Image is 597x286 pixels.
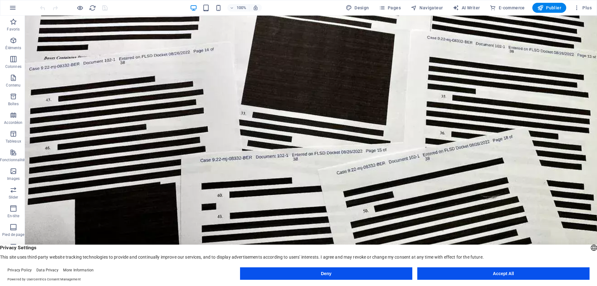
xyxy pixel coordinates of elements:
[408,3,445,13] button: Navigateur
[574,5,592,11] span: Plus
[346,5,369,11] span: Design
[343,3,372,13] button: Design
[532,3,566,13] button: Publier
[487,3,527,13] button: E-commerce
[253,5,258,11] i: Lors du redimensionnement, ajuster automatiquement le niveau de zoom en fonction de l'appareil sé...
[5,45,21,50] p: Éléments
[6,139,21,144] p: Tableaux
[89,4,96,12] button: reload
[490,5,525,11] span: E-commerce
[7,176,20,181] p: Images
[76,4,84,12] button: Cliquez ici pour quitter le mode Aperçu et poursuivre l'édition.
[450,3,482,13] button: AI Writer
[6,83,21,88] p: Contenu
[4,120,22,125] p: Accordéon
[227,4,249,12] button: 100%
[343,3,372,13] div: Design (Ctrl+Alt+Y)
[8,101,19,106] p: Boîtes
[2,232,24,237] p: Pied de page
[377,3,403,13] button: Pages
[7,27,20,32] p: Favoris
[89,4,96,12] i: Actualiser la page
[453,5,480,11] span: AI Writer
[9,195,18,200] p: Slider
[237,4,247,12] h6: 100%
[571,3,594,13] button: Plus
[7,213,19,218] p: En-tête
[379,5,401,11] span: Pages
[5,64,21,69] p: Colonnes
[537,5,561,11] span: Publier
[411,5,443,11] span: Navigateur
